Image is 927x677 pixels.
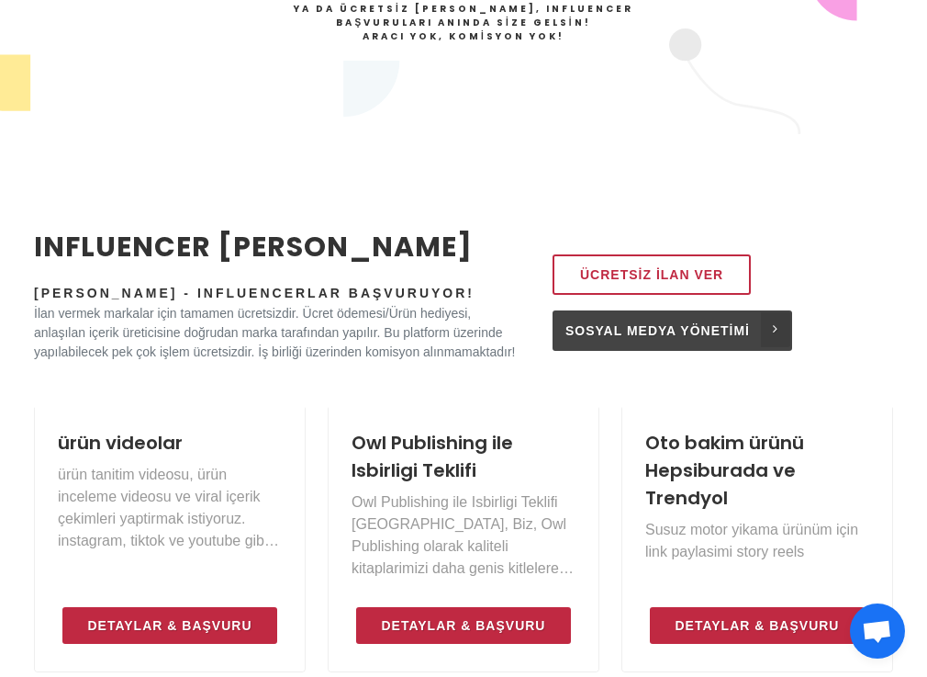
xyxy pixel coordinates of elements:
a: Oto bakim ürünü Hepsiburada ve Trendyol [645,430,804,511]
div: Açık sohbet [850,604,905,659]
a: Detaylar & Başvuru [356,607,571,644]
span: Sosyal Medya Yönetimi [565,320,750,342]
a: Owl Publishing ile Isbirligi Teklifi [352,430,513,483]
span: [PERSON_NAME] - Influencerlar Başvuruyor! [34,286,475,300]
a: Detaylar & Başvuru [62,607,277,644]
p: ürün tanitim videosu, ürün inceleme videosu ve viral içerik çekimleri yaptirmak istiyoruz. instag... [58,464,282,552]
strong: Aracı Yok, Komisyon Yok! [363,29,564,43]
a: Ücretsiz İlan Ver [553,254,751,295]
h2: INFLUENCER [PERSON_NAME] [34,226,526,267]
p: İlan vermek markalar için tamamen ücretsizdir. Ücret ödemesi/Ürün hediyesi, anlaşılan içerik üret... [34,304,526,362]
span: Detaylar & Başvuru [675,615,839,637]
span: Ücretsiz İlan Ver [580,264,723,286]
h4: Ya da Ücretsiz [PERSON_NAME], Influencer Başvuruları Anında Size Gelsin! [162,2,765,43]
p: Susuz motor yikama ürünüm için link paylasimi story reels [645,519,869,563]
a: ürün videolar [58,430,183,456]
a: Detaylar & Başvuru [650,607,865,644]
span: Detaylar & Başvuru [87,615,251,637]
span: Detaylar & Başvuru [381,615,545,637]
a: Sosyal Medya Yönetimi [553,310,792,351]
p: Owl Publishing ile Isbirligi Teklifi [GEOGRAPHIC_DATA], Biz, Owl Publishing olarak kaliteli kitap... [352,491,575,580]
